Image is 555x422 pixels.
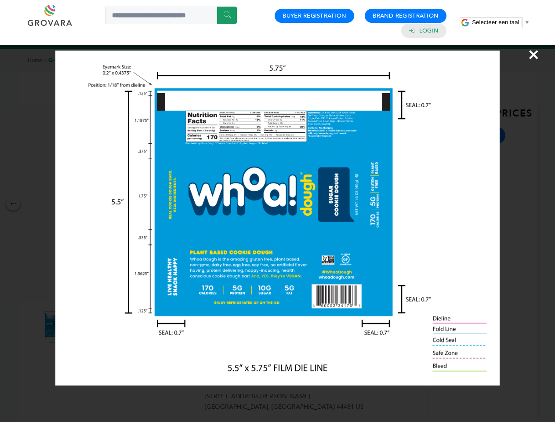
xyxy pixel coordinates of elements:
[419,27,439,35] a: Login
[373,12,439,20] a: Brand Registration
[55,51,499,386] img: Image Preview
[472,19,519,25] span: Selecteer een taal
[524,19,530,25] span: ▼
[105,7,237,24] input: Search a product or brand...
[472,19,530,25] a: Selecteer een taal​
[283,12,346,20] a: Buyer Registration
[528,42,540,67] span: ×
